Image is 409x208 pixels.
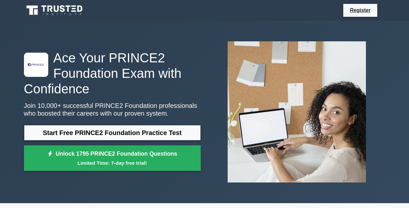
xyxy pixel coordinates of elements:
[346,6,374,14] a: Register
[24,102,201,117] p: Join 10,000+ successful PRINCE2 Foundation professionals who boosted their careers with our prove...
[32,159,193,167] small: Limited Time: 7-day free trial!
[24,145,201,171] a: Unlock 1795 PRINCE2 Foundation QuestionsLimited Time: 7-day free trial!
[24,125,201,140] a: Start Free PRINCE2 Foundation Practice Test
[24,50,201,97] h1: Ace Your PRINCE2 Foundation Exam with Confidence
